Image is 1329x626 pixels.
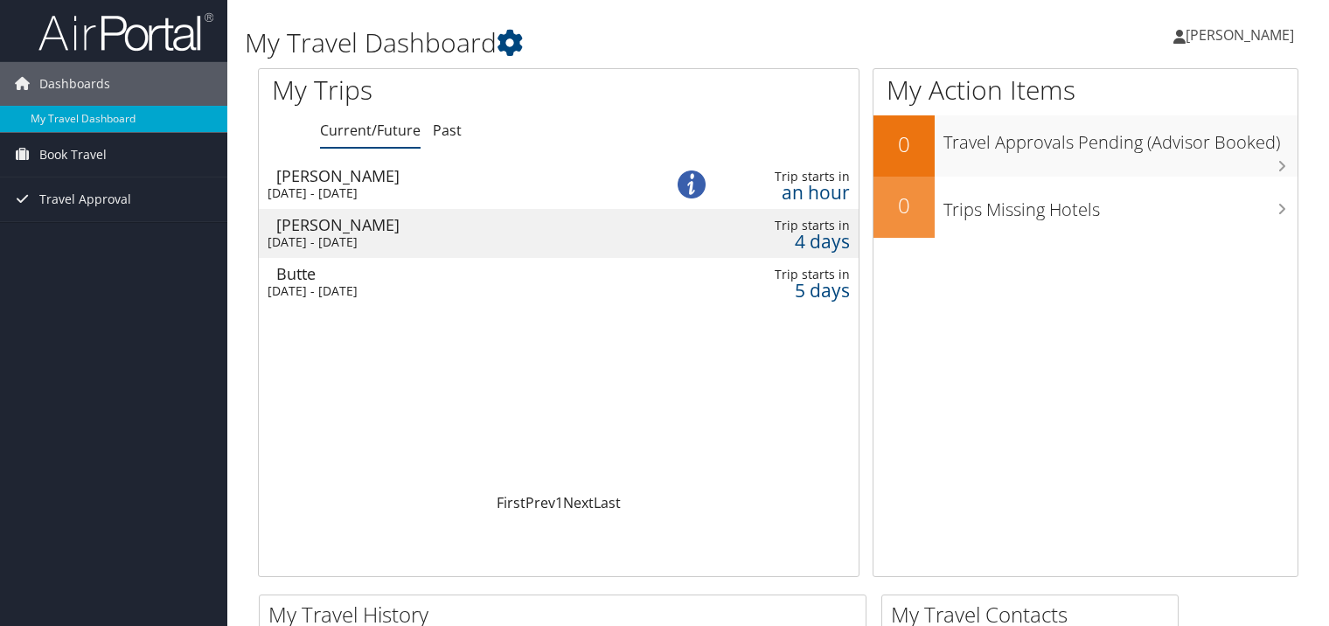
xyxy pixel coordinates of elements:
[320,121,421,140] a: Current/Future
[873,129,935,159] h2: 0
[678,170,706,198] img: alert-flat-solid-info.png
[272,72,595,108] h1: My Trips
[268,234,637,250] div: [DATE] - [DATE]
[729,233,850,249] div: 4 days
[873,72,1298,108] h1: My Action Items
[276,266,646,282] div: Butte
[497,493,525,512] a: First
[276,217,646,233] div: [PERSON_NAME]
[873,115,1298,177] a: 0Travel Approvals Pending (Advisor Booked)
[729,282,850,298] div: 5 days
[729,267,850,282] div: Trip starts in
[39,133,107,177] span: Book Travel
[268,185,637,201] div: [DATE] - [DATE]
[1186,25,1294,45] span: [PERSON_NAME]
[729,218,850,233] div: Trip starts in
[276,168,646,184] div: [PERSON_NAME]
[38,11,213,52] img: airportal-logo.png
[729,169,850,184] div: Trip starts in
[873,191,935,220] h2: 0
[39,62,110,106] span: Dashboards
[873,177,1298,238] a: 0Trips Missing Hotels
[594,493,621,512] a: Last
[943,189,1298,222] h3: Trips Missing Hotels
[525,493,555,512] a: Prev
[729,184,850,200] div: an hour
[555,493,563,512] a: 1
[245,24,956,61] h1: My Travel Dashboard
[1173,9,1312,61] a: [PERSON_NAME]
[943,122,1298,155] h3: Travel Approvals Pending (Advisor Booked)
[268,283,637,299] div: [DATE] - [DATE]
[433,121,462,140] a: Past
[39,177,131,221] span: Travel Approval
[563,493,594,512] a: Next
